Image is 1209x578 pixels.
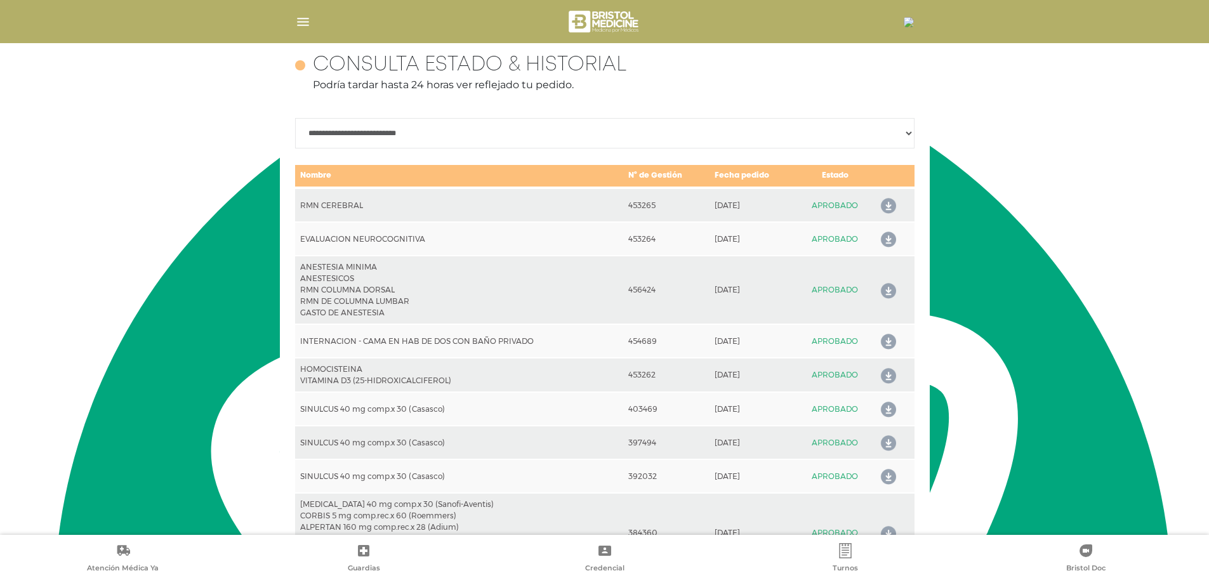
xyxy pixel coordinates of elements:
[623,222,710,256] td: 453264
[623,392,710,426] td: 403469
[623,164,710,188] td: N° de Gestión
[725,543,965,575] a: Turnos
[797,459,873,493] td: APROBADO
[623,493,710,573] td: 384360
[797,426,873,459] td: APROBADO
[710,459,797,493] td: [DATE]
[295,324,624,358] td: INTERNACION - CAMA EN HAB DE DOS CON BAÑO PRIVADO
[710,256,797,324] td: [DATE]
[585,563,624,575] span: Credencial
[797,493,873,573] td: APROBADO
[710,358,797,392] td: [DATE]
[797,358,873,392] td: APROBADO
[243,543,484,575] a: Guardias
[904,17,914,27] img: 16848
[797,222,873,256] td: APROBADO
[87,563,159,575] span: Atención Médica Ya
[295,14,311,30] img: Cober_menu-lines-white.svg
[710,493,797,573] td: [DATE]
[348,563,380,575] span: Guardias
[710,188,797,222] td: [DATE]
[295,222,624,256] td: EVALUACION NEUROCOGNITIVA
[295,392,624,426] td: SINULCUS 40 mg comp.x 30 (Casasco)
[797,256,873,324] td: APROBADO
[710,164,797,188] td: Fecha pedido
[623,256,710,324] td: 456424
[623,358,710,392] td: 453262
[484,543,725,575] a: Credencial
[295,426,624,459] td: SINULCUS 40 mg comp.x 30 (Casasco)
[623,324,710,358] td: 454689
[295,459,624,493] td: SINULCUS 40 mg comp.x 30 (Casasco)
[623,426,710,459] td: 397494
[710,324,797,358] td: [DATE]
[295,256,624,324] td: ANESTESIA MINIMA ANESTESICOS RMN COLUMNA DORSAL RMN DE COLUMNA LUMBAR GASTO DE ANESTESIA
[833,563,858,575] span: Turnos
[710,426,797,459] td: [DATE]
[1066,563,1106,575] span: Bristol Doc
[295,493,624,573] td: [MEDICAL_DATA] 40 mg comp.x 30 (Sanofi-Aventis) CORBIS 5 mg comp.rec.x 60 (Roemmers) ALPERTAN 160...
[567,6,642,37] img: bristol-medicine-blanco.png
[797,392,873,426] td: APROBADO
[295,164,624,188] td: Nombre
[710,392,797,426] td: [DATE]
[313,53,626,77] h4: Consulta estado & historial
[710,222,797,256] td: [DATE]
[797,164,873,188] td: Estado
[797,324,873,358] td: APROBADO
[623,459,710,493] td: 392032
[295,188,624,222] td: RMN CEREBRAL
[797,188,873,222] td: APROBADO
[3,543,243,575] a: Atención Médica Ya
[295,77,915,93] p: Podría tardar hasta 24 horas ver reflejado tu pedido.
[623,188,710,222] td: 453265
[966,543,1206,575] a: Bristol Doc
[295,358,624,392] td: HOMOCISTEINA VITAMINA D3 (25-HIDROXICALCIFEROL)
